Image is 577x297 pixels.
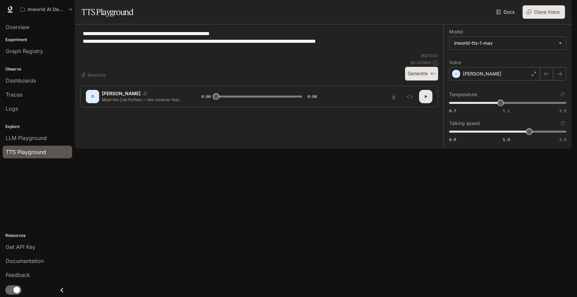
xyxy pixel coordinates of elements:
span: 0.5 [449,137,456,142]
span: 1.1 [503,108,510,114]
button: Inspect [403,90,416,103]
span: 0.7 [449,108,456,114]
span: 1.5 [559,137,566,142]
p: Model [449,29,463,34]
p: Temperature [449,92,477,97]
span: 1.0 [503,137,510,142]
button: Reset to default [559,120,566,127]
p: 180 / 1000 [420,53,438,58]
span: 0:08 [308,93,317,100]
button: All workspaces [17,3,75,16]
button: Clone Voice [523,5,565,19]
div: D [87,91,98,102]
button: Shortcuts [80,70,109,81]
p: Meet the Colt Python — the revolver that set the gold standard. Introduced in [DATE], it became l... [102,97,185,103]
span: 1.5 [559,108,566,114]
p: Inworld AI Demos [28,7,65,12]
h1: TTS Playground [81,5,133,19]
div: inworld-tts-1-max [454,40,555,46]
a: Docs [495,5,517,19]
div: inworld-tts-1-max [449,37,566,49]
button: Reset to default [559,91,566,98]
button: Copy Voice ID [141,92,150,96]
span: 0:00 [201,93,211,100]
p: Voice [449,60,461,65]
p: [PERSON_NAME] [463,70,501,77]
button: Generate⌘⏎ [405,67,438,81]
button: Download audio [387,90,400,103]
p: [PERSON_NAME] [102,90,141,97]
p: ⌘⏎ [430,72,435,76]
p: Talking speed [449,121,480,126]
p: $ 0.001800 [410,60,431,65]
